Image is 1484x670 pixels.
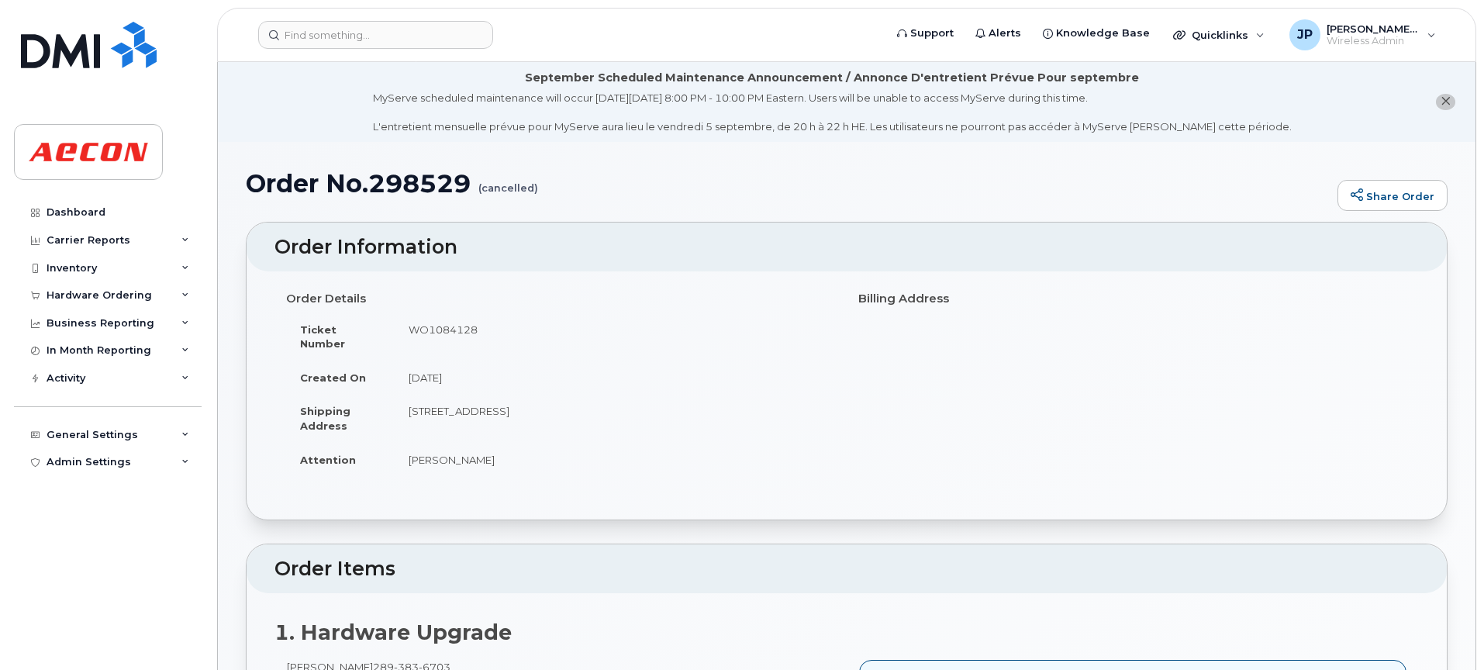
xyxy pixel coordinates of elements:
[1436,94,1455,110] button: close notification
[395,361,835,395] td: [DATE]
[286,292,835,306] h4: Order Details
[525,70,1139,86] div: September Scheduled Maintenance Announcement / Annonce D'entretient Prévue Pour septembre
[300,371,366,384] strong: Created On
[246,170,1330,197] h1: Order No.298529
[300,323,345,351] strong: Ticket Number
[373,91,1292,134] div: MyServe scheduled maintenance will occur [DATE][DATE] 8:00 PM - 10:00 PM Eastern. Users will be u...
[274,620,512,645] strong: 1. Hardware Upgrade
[274,237,1419,258] h2: Order Information
[478,170,538,194] small: (cancelled)
[858,292,1407,306] h4: Billing Address
[300,454,356,466] strong: Attention
[395,443,835,477] td: [PERSON_NAME]
[395,313,835,361] td: WO1084128
[274,558,1419,580] h2: Order Items
[1337,180,1448,211] a: Share Order
[395,394,835,442] td: [STREET_ADDRESS]
[300,405,350,432] strong: Shipping Address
